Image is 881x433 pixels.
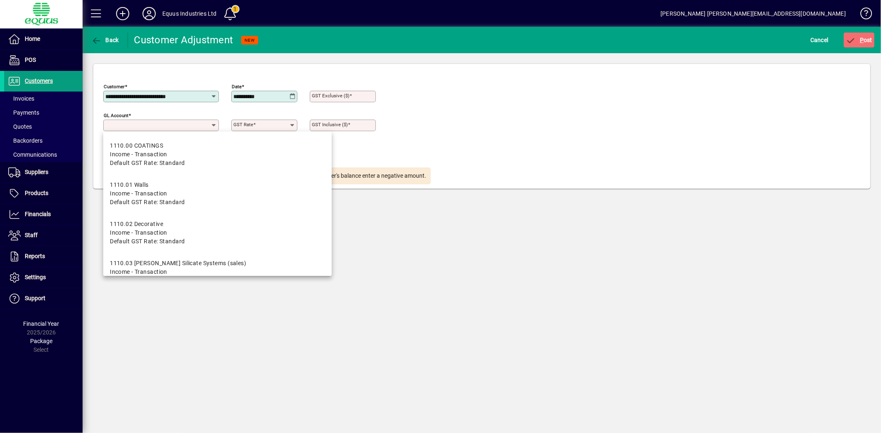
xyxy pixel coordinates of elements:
mat-option: 1110.02 Decorative [103,213,332,252]
span: Quotes [8,123,32,130]
span: Home [25,35,40,42]
span: Staff [25,232,38,238]
span: P [860,37,864,43]
span: Default GST Rate: Standard [110,198,185,207]
div: 1110.01 Walls [110,181,185,189]
app-page-header-button: Back [83,33,128,47]
span: Communications [8,151,57,158]
mat-label: GST rate [233,122,253,127]
a: Products [4,183,83,204]
a: POS [4,50,83,71]
a: Invoices [4,92,83,106]
a: Payments [4,106,83,120]
span: NEW [245,38,255,43]
mat-label: Date [232,84,242,89]
div: 1110.03 [PERSON_NAME] Silicate Systems (sales) [110,259,246,268]
div: 1110.00 COATINGS [110,141,185,150]
span: Customers [25,78,53,84]
mat-option: 1110.01 Walls [103,174,332,213]
span: ost [846,37,873,43]
span: Income - Transaction [110,268,167,276]
span: Default GST Rate: Standard [110,159,185,167]
span: Package [30,338,52,344]
mat-label: GST Inclusive ($) [312,122,348,127]
div: [PERSON_NAME] [PERSON_NAME][EMAIL_ADDRESS][DOMAIN_NAME] [660,7,846,20]
mat-label: Customer [104,84,125,89]
mat-label: GST Exclusive ($) [312,93,349,99]
mat-label: GL Account [104,113,128,118]
span: Support [25,295,45,301]
a: Suppliers [4,162,83,183]
span: Back [91,37,119,43]
span: Payments [8,109,39,116]
span: Products [25,190,48,196]
a: Financials [4,204,83,225]
button: Profile [136,6,162,21]
div: 1110.02 Decorative [110,220,185,228]
a: Knowledge Base [854,2,871,28]
span: Reports [25,253,45,259]
a: Settings [4,267,83,288]
span: Financial Year [24,320,59,327]
a: Reports [4,246,83,267]
span: Income - Transaction [110,189,167,198]
span: Income - Transaction [110,150,167,159]
a: Support [4,288,83,309]
mat-option: 1110.00 COATINGS [103,135,332,174]
mat-option: 1110.03 Keim Silicate Systems (sales) [103,252,332,292]
span: Suppliers [25,169,48,175]
button: Cancel [808,33,831,47]
span: Settings [25,274,46,280]
button: Add [109,6,136,21]
div: Customer Adjustment [134,33,233,47]
span: POS [25,56,36,63]
button: Back [89,33,121,47]
a: Quotes [4,120,83,134]
span: Backorders [8,137,43,144]
a: Staff [4,225,83,246]
span: Financials [25,211,51,217]
a: Home [4,29,83,49]
span: Income - Transaction [110,228,167,237]
a: Communications [4,148,83,162]
div: Equus Industries Ltd [162,7,217,20]
span: Invoices [8,95,34,102]
a: Backorders [4,134,83,148]
button: Post [844,33,875,47]
span: Default GST Rate: Standard [110,237,185,246]
span: Cancel [810,33,829,47]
